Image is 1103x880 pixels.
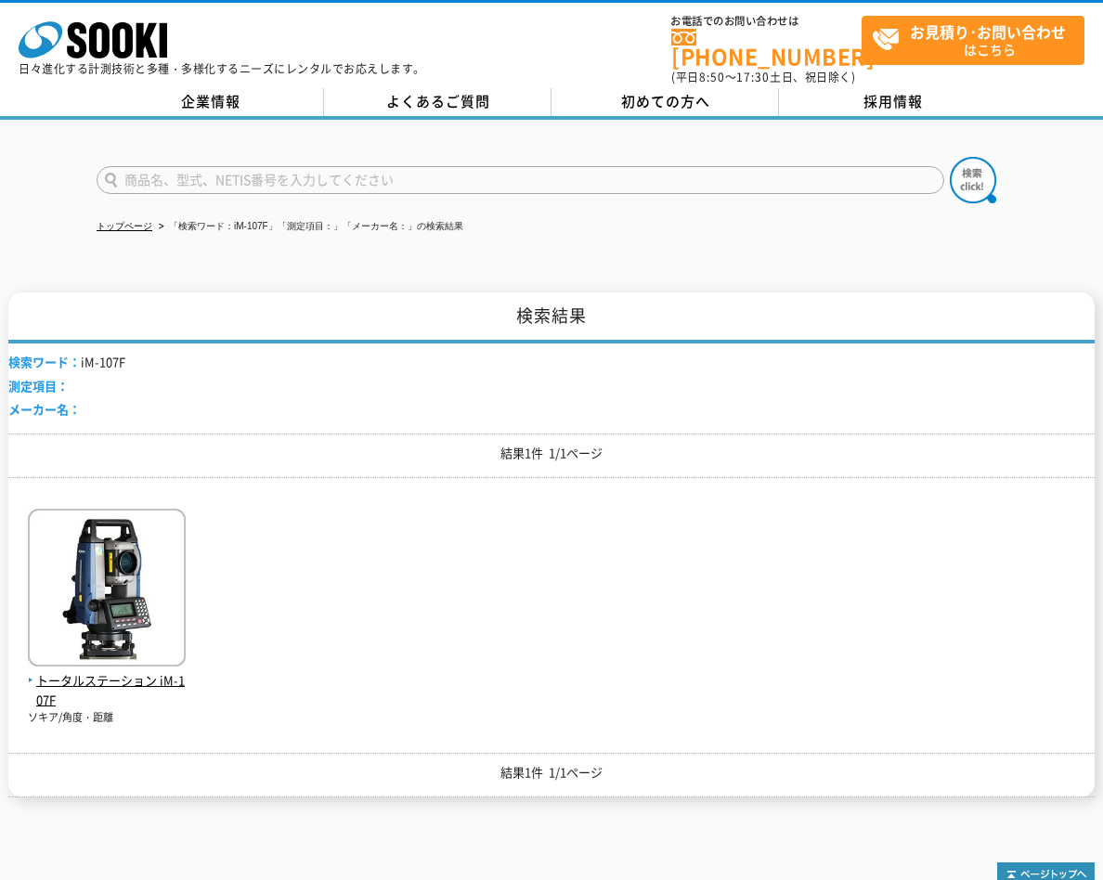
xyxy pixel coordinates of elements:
p: ソキア/角度・距離 [28,710,186,726]
span: 8:50 [699,69,725,85]
a: よくあるご質問 [324,88,551,116]
p: 結果1件 1/1ページ [8,763,1095,783]
span: はこちら [872,17,1084,63]
p: 日々進化する計測技術と多種・多様化するニーズにレンタルでお応えします。 [19,63,425,74]
a: トップページ [97,221,152,231]
a: 採用情報 [779,88,1006,116]
span: お電話でのお問い合わせは [671,16,862,27]
img: iM-107F [28,509,186,671]
li: 「検索ワード：iM-107F」「測定項目：」「メーカー名：」の検索結果 [155,217,463,237]
a: お見積り･お問い合わせはこちら [862,16,1084,65]
h1: 検索結果 [8,292,1095,343]
span: (平日 ～ 土日、祝日除く) [671,69,855,85]
li: iM-107F [8,353,125,372]
a: 企業情報 [97,88,324,116]
a: トータルステーション iM-107F [28,652,186,709]
strong: お見積り･お問い合わせ [910,20,1066,43]
img: btn_search.png [950,157,996,203]
a: 初めての方へ [551,88,779,116]
a: [PHONE_NUMBER] [671,29,862,67]
input: 商品名、型式、NETIS番号を入力してください [97,166,944,194]
span: 測定項目： [8,377,69,395]
p: 結果1件 1/1ページ [8,444,1095,463]
span: メーカー名： [8,400,81,418]
span: 17:30 [736,69,770,85]
span: トータルステーション iM-107F [28,671,186,710]
span: 初めての方へ [621,91,710,111]
span: 検索ワード： [8,353,81,370]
